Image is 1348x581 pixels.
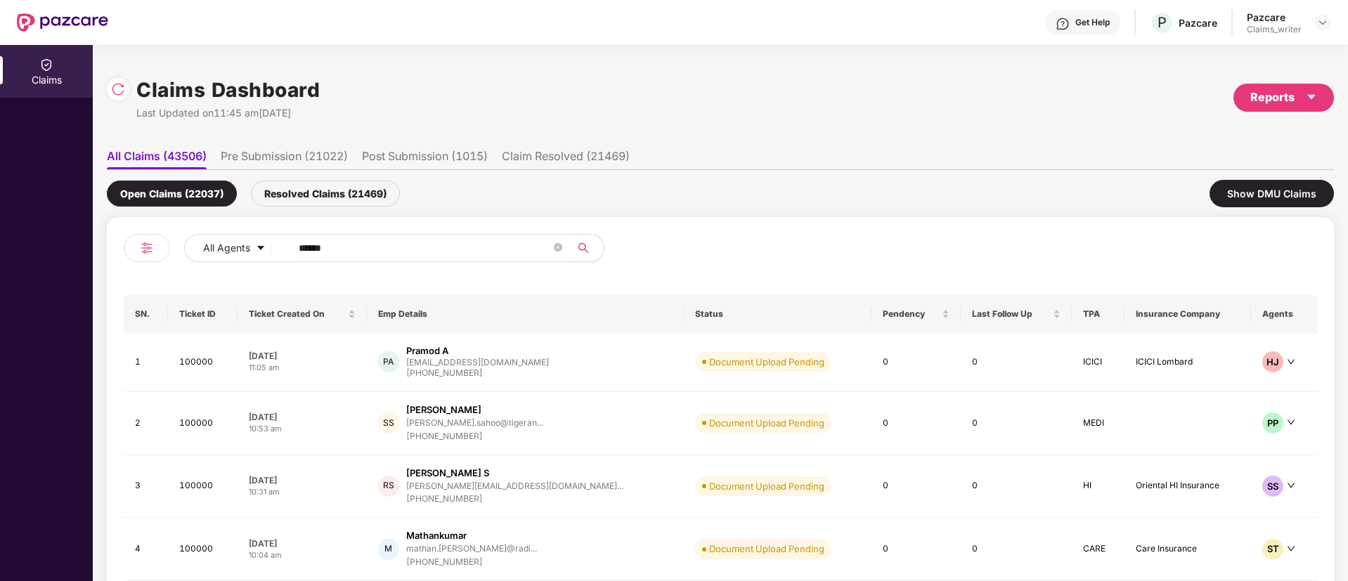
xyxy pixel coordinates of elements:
img: svg+xml;base64,PHN2ZyBpZD0iQ2xhaW0iIHhtbG5zPSJodHRwOi8vd3d3LnczLm9yZy8yMDAwL3N2ZyIgd2lkdGg9IjIwIi... [39,58,53,72]
th: Ticket ID [168,295,238,333]
td: 0 [871,518,961,581]
li: Post Submission (1015) [362,149,488,169]
li: All Claims (43506) [107,149,207,169]
td: 1 [124,333,168,392]
div: HJ [1262,351,1283,372]
div: PA [378,351,399,372]
td: ICICI Lombard [1125,333,1251,392]
div: Pazcare [1247,11,1302,24]
th: Agents [1251,295,1317,333]
span: Ticket Created On [249,308,345,320]
div: [PERSON_NAME] S [406,466,489,480]
span: Last Follow Up [972,308,1049,320]
span: down [1287,544,1295,553]
div: Get Help [1075,17,1110,28]
span: caret-down [1306,91,1317,103]
div: SS [378,412,399,433]
div: RS [378,476,399,497]
div: [EMAIL_ADDRESS][DOMAIN_NAME] [406,358,549,367]
img: svg+xml;base64,PHN2ZyBpZD0iUmVsb2FkLTMyeDMyIiB4bWxucz0iaHR0cDovL3d3dy53My5vcmcvMjAwMC9zdmciIHdpZH... [111,82,125,96]
div: [DATE] [249,537,356,549]
td: 4 [124,518,168,581]
div: Pazcare [1179,16,1217,30]
td: 0 [961,455,1071,518]
div: Show DMU Claims [1210,180,1334,207]
td: Oriental HI Insurance [1125,455,1251,518]
div: Claims_writer [1247,24,1302,35]
td: 0 [871,333,961,392]
li: Claim Resolved (21469) [502,149,630,169]
div: Pramod A [406,344,448,358]
th: Status [684,295,872,333]
td: 0 [871,392,961,455]
div: SS [1262,476,1283,497]
span: close-circle [554,242,562,255]
div: Document Upload Pending [709,355,824,369]
div: Last Updated on 11:45 am[DATE] [136,105,320,121]
div: Reports [1250,89,1317,106]
td: HI [1072,455,1125,518]
img: svg+xml;base64,PHN2ZyB4bWxucz0iaHR0cDovL3d3dy53My5vcmcvMjAwMC9zdmciIHdpZHRoPSIyNCIgaGVpZ2h0PSIyNC... [138,240,155,256]
div: [DATE] [249,411,356,423]
img: svg+xml;base64,PHN2ZyBpZD0iSGVscC0zMngzMiIgeG1sbnM9Imh0dHA6Ly93d3cudzMub3JnLzIwMDAvc3ZnIiB3aWR0aD... [1056,17,1070,31]
span: down [1287,418,1295,426]
div: [PERSON_NAME].sahoo@tigeran... [406,418,543,427]
div: [PHONE_NUMBER] [406,367,549,380]
td: Care Insurance [1125,518,1251,581]
span: close-circle [554,243,562,252]
span: down [1287,481,1295,490]
div: 10:53 am [249,423,356,435]
div: [PERSON_NAME][EMAIL_ADDRESS][DOMAIN_NAME]... [406,481,623,490]
li: Pre Submission (21022) [221,149,348,169]
button: All Agentscaret-down [184,234,296,262]
div: Document Upload Pending [709,542,824,556]
td: 100000 [168,455,238,518]
td: ICICI [1072,333,1125,392]
div: [DATE] [249,474,356,486]
td: 100000 [168,518,238,581]
div: [PERSON_NAME] [406,403,481,417]
td: 100000 [168,333,238,392]
td: 2 [124,392,168,455]
div: M [378,539,399,560]
div: 10:31 am [249,486,356,498]
th: Ticket Created On [238,295,367,333]
img: New Pazcare Logo [17,13,108,32]
div: Open Claims (22037) [107,181,237,207]
td: 0 [871,455,961,518]
th: TPA [1072,295,1125,333]
div: PP [1262,412,1283,433]
td: 100000 [168,392,238,455]
td: 0 [961,333,1071,392]
div: Mathankumar [406,529,467,542]
td: 3 [124,455,168,518]
td: CARE [1072,518,1125,581]
span: Pendency [883,308,939,320]
th: Emp Details [367,295,684,333]
div: 11:05 am [249,362,356,374]
button: search [569,234,604,262]
td: 0 [961,518,1071,581]
div: [PHONE_NUMBER] [406,556,537,569]
span: down [1287,358,1295,366]
th: Insurance Company [1125,295,1251,333]
span: P [1158,14,1167,31]
span: caret-down [256,243,266,254]
td: MEDI [1072,392,1125,455]
th: SN. [124,295,168,333]
div: Resolved Claims (21469) [251,181,400,207]
th: Last Follow Up [961,295,1071,333]
div: ST [1262,539,1283,560]
div: Document Upload Pending [709,479,824,493]
div: [PHONE_NUMBER] [406,492,623,506]
h1: Claims Dashboard [136,74,320,105]
div: mathan.[PERSON_NAME]@radi... [406,544,537,553]
div: Document Upload Pending [709,416,824,430]
img: svg+xml;base64,PHN2ZyBpZD0iRHJvcGRvd24tMzJ4MzIiIHhtbG5zPSJodHRwOi8vd3d3LnczLm9yZy8yMDAwL3N2ZyIgd2... [1317,17,1328,28]
span: All Agents [203,240,250,256]
div: 10:04 am [249,549,356,561]
span: search [569,242,597,254]
div: [DATE] [249,350,356,362]
td: 0 [961,392,1071,455]
div: [PHONE_NUMBER] [406,430,543,443]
